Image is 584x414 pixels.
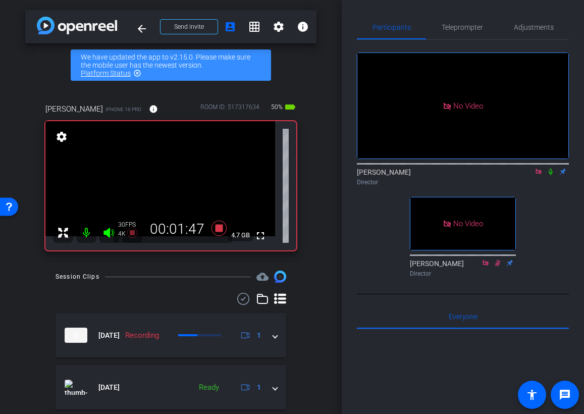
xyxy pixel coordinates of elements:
mat-icon: arrow_back [136,23,148,35]
a: Platform Status [81,69,131,77]
mat-icon: battery_std [284,101,296,113]
mat-icon: settings [55,131,69,143]
img: Session clips [274,271,286,283]
span: [DATE] [98,382,120,393]
div: 4K [118,230,143,238]
span: 50% [270,99,284,115]
span: 1 [257,330,261,341]
mat-icon: accessibility [526,389,538,401]
span: FPS [125,221,136,228]
img: thumb-nail [65,380,87,395]
mat-icon: grid_on [248,21,260,33]
img: thumb-nail [65,328,87,343]
mat-icon: fullscreen [254,230,267,242]
mat-icon: info [297,21,309,33]
span: No Video [453,101,483,110]
mat-icon: message [559,389,571,401]
div: [PERSON_NAME] [410,258,516,278]
span: Adjustments [514,24,554,31]
div: 00:01:47 [143,221,211,238]
span: Destinations for your clips [256,271,269,283]
span: Send invite [174,23,204,31]
div: We have updated the app to v2.15.0. Please make sure the mobile user has the newest version. [71,49,271,81]
span: [DATE] [98,330,120,341]
span: 4.7 GB [228,229,253,241]
div: ROOM ID: 517317634 [200,102,259,117]
mat-icon: account_box [224,21,236,33]
mat-expansion-panel-header: thumb-nail[DATE]Recording1 [56,313,286,357]
img: app-logo [37,17,117,34]
span: Teleprompter [442,24,483,31]
div: Recording [120,330,164,341]
mat-icon: settings [273,21,285,33]
div: 30 [118,221,143,229]
button: Send invite [160,19,218,34]
span: iPhone 16 Pro [105,106,141,113]
div: Director [357,178,569,187]
mat-icon: cloud_upload [256,271,269,283]
span: Participants [373,24,411,31]
div: Session Clips [56,272,99,282]
span: [PERSON_NAME] [45,103,103,115]
span: 1 [257,382,261,393]
div: [PERSON_NAME] [357,167,569,187]
div: Ready [194,382,224,393]
mat-icon: highlight_off [133,69,141,77]
mat-expansion-panel-header: thumb-nail[DATE]Ready1 [56,365,286,409]
mat-icon: info [149,105,158,114]
div: Director [410,269,516,278]
span: No Video [453,219,483,228]
span: Everyone [449,313,477,320]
